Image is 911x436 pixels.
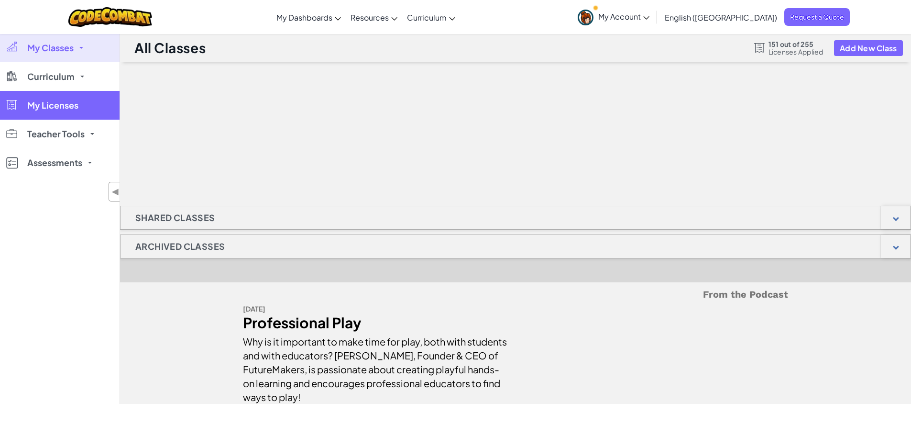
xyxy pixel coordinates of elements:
h1: All Classes [134,39,206,57]
h5: From the Podcast [243,287,788,302]
span: My Classes [27,44,74,52]
a: Request a Quote [784,8,850,26]
span: English ([GEOGRAPHIC_DATA]) [665,12,777,22]
button: Add New Class [834,40,903,56]
img: avatar [578,10,593,25]
span: ◀ [111,185,120,199]
span: Teacher Tools [27,130,85,138]
span: Resources [351,12,389,22]
div: Why is it important to make time for play, both with students and with educators? [PERSON_NAME], ... [243,330,508,404]
span: My Dashboards [276,12,332,22]
a: Curriculum [402,4,460,30]
h1: Archived Classes [121,235,240,258]
a: English ([GEOGRAPHIC_DATA]) [660,4,782,30]
a: Resources [346,4,402,30]
div: [DATE] [243,302,508,316]
span: Licenses Applied [768,48,823,56]
span: Assessments [27,158,82,167]
span: My Account [598,11,649,22]
span: Curriculum [407,12,447,22]
div: Professional Play [243,316,508,330]
span: Curriculum [27,72,75,81]
span: 151 out of 255 [768,40,823,48]
img: CodeCombat logo [68,7,152,27]
h1: Shared Classes [121,206,230,230]
span: My Licenses [27,101,78,110]
a: My Dashboards [272,4,346,30]
a: My Account [573,2,654,32]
